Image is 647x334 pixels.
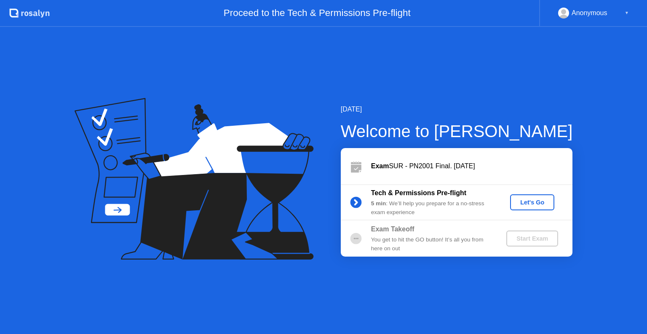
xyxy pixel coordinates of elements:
button: Start Exam [506,231,558,247]
b: 5 min [371,200,386,207]
div: : We’ll help you prepare for a no-stress exam experience [371,199,492,217]
div: Anonymous [572,8,607,19]
div: [DATE] [341,104,573,114]
div: Welcome to [PERSON_NAME] [341,119,573,144]
button: Let's Go [510,194,554,210]
div: Let's Go [513,199,551,206]
b: Exam Takeoff [371,225,414,233]
div: Start Exam [510,235,555,242]
b: Tech & Permissions Pre-flight [371,189,466,196]
div: ▼ [625,8,629,19]
b: Exam [371,162,389,170]
div: SUR - PN2001 Final. [DATE] [371,161,572,171]
div: You get to hit the GO button! It’s all you from here on out [371,236,492,253]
